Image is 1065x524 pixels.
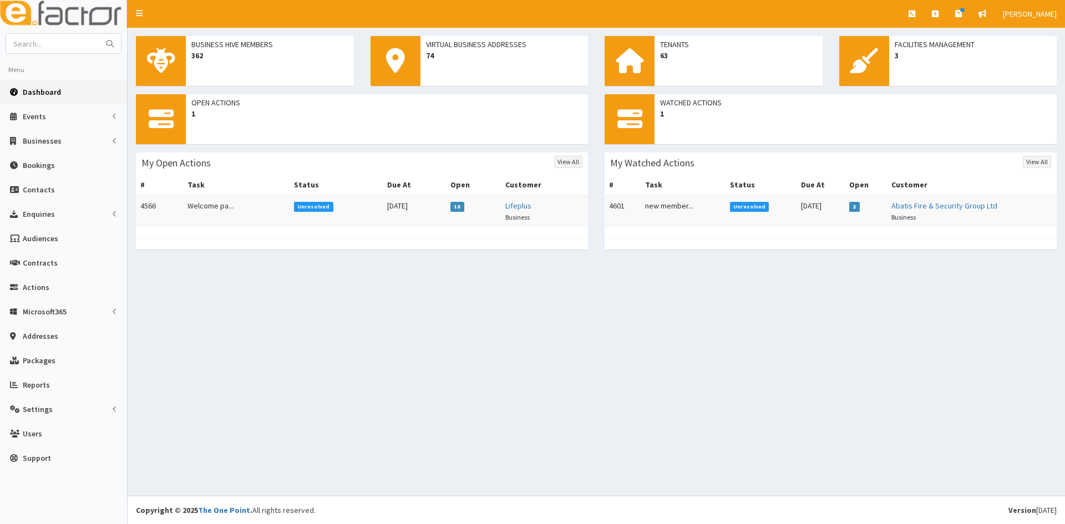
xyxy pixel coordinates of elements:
span: 74 [426,50,583,61]
th: Due At [797,175,845,195]
td: new member... [641,195,725,227]
span: Business Hive Members [191,39,348,50]
span: 3 [895,50,1052,61]
td: 4566 [136,195,183,227]
th: Task [641,175,725,195]
span: Open Actions [191,97,582,108]
h3: My Watched Actions [610,158,694,168]
span: [PERSON_NAME] [1003,9,1057,19]
th: Status [290,175,383,195]
span: Unresolved [294,202,333,212]
a: View All [1023,156,1051,168]
span: 1 [191,108,582,119]
td: Welcome pa... [183,195,290,227]
th: # [136,175,183,195]
span: Support [23,453,51,463]
footer: All rights reserved. [128,496,1065,524]
input: Search... [6,34,99,53]
span: Tenants [660,39,817,50]
span: Dashboard [23,87,61,97]
a: Lifeplus [505,201,531,211]
small: Business [891,213,916,221]
span: Addresses [23,331,58,341]
span: Users [23,429,42,439]
b: Version [1008,505,1036,515]
span: Contacts [23,185,55,195]
th: Customer [887,175,1057,195]
span: Enquiries [23,209,55,219]
td: [DATE] [797,195,845,227]
span: Packages [23,355,55,365]
a: View All [554,156,582,168]
th: # [605,175,641,195]
span: 362 [191,50,348,61]
th: Open [446,175,501,195]
span: Bookings [23,160,55,170]
span: Events [23,111,46,121]
span: Contracts [23,258,58,268]
small: Business [505,213,530,221]
span: Audiences [23,233,58,243]
td: [DATE] [383,195,446,227]
span: Reports [23,380,50,390]
th: Open [845,175,886,195]
td: 4601 [605,195,641,227]
a: Abatis Fire & Security Group Ltd [891,201,997,211]
a: The One Point [198,505,250,515]
span: Watched Actions [660,97,1051,108]
th: Due At [383,175,446,195]
th: Status [726,175,797,195]
h3: My Open Actions [141,158,211,168]
span: Settings [23,404,53,414]
th: Customer [501,175,588,195]
span: Businesses [23,136,62,146]
div: [DATE] [1008,505,1057,516]
span: Actions [23,282,49,292]
span: Unresolved [730,202,769,212]
span: 63 [660,50,817,61]
span: Virtual Business Addresses [426,39,583,50]
span: 2 [849,202,860,212]
span: Microsoft365 [23,307,67,317]
span: Facilities Management [895,39,1052,50]
strong: Copyright © 2025 . [136,505,252,515]
th: Task [183,175,290,195]
span: 1 [660,108,1051,119]
span: 18 [450,202,464,212]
